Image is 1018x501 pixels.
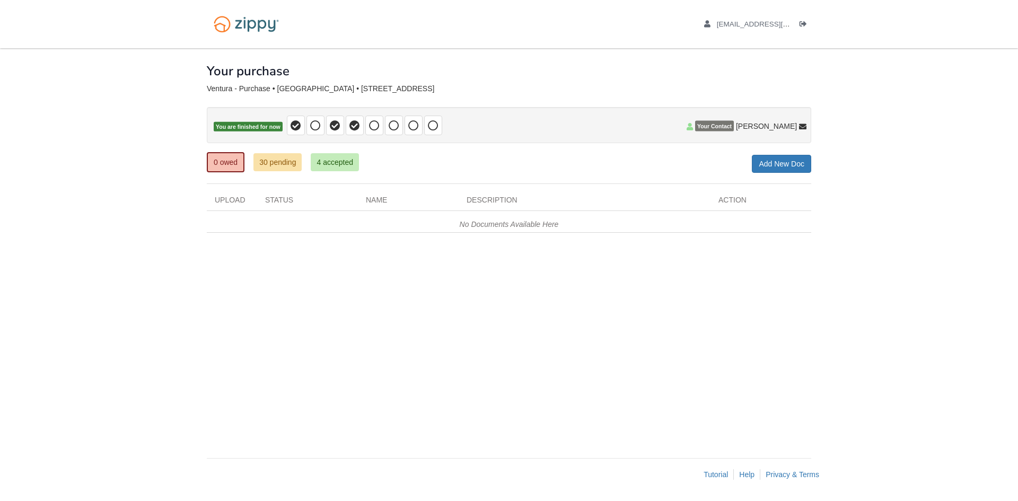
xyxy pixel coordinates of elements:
[311,153,359,171] a: 4 accepted
[704,470,728,479] a: Tutorial
[766,470,819,479] a: Privacy & Terms
[253,153,302,171] a: 30 pending
[460,220,559,228] em: No Documents Available Here
[207,152,244,172] a: 0 owed
[459,195,710,210] div: Description
[752,155,811,173] a: Add New Doc
[207,195,257,210] div: Upload
[800,20,811,31] a: Log out
[736,121,797,131] span: [PERSON_NAME]
[710,195,811,210] div: Action
[207,11,286,38] img: Logo
[695,121,734,131] span: Your Contact
[207,84,811,93] div: Ventura - Purchase • [GEOGRAPHIC_DATA] • [STREET_ADDRESS]
[214,122,283,132] span: You are finished for now
[207,64,289,78] h1: Your purchase
[358,195,459,210] div: Name
[704,20,838,31] a: edit profile
[739,470,754,479] a: Help
[717,20,838,28] span: louventura@ymail.com
[257,195,358,210] div: Status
